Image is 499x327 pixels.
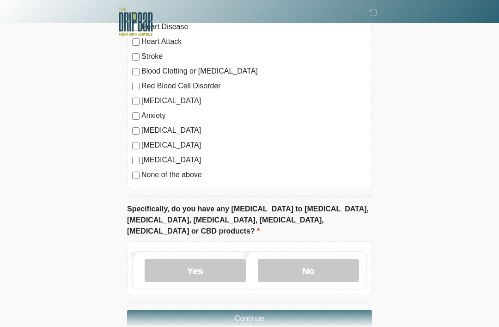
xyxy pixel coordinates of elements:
label: Anxiety [141,110,367,121]
label: [MEDICAL_DATA] [141,140,367,151]
label: [MEDICAL_DATA] [141,95,367,106]
label: Blood Clotting or [MEDICAL_DATA] [141,66,367,77]
input: [MEDICAL_DATA] [132,127,140,135]
input: Red Blood Cell Disorder [132,83,140,90]
label: Stroke [141,51,367,62]
input: Blood Clotting or [MEDICAL_DATA] [132,68,140,75]
label: Red Blood Cell Disorder [141,80,367,92]
input: [MEDICAL_DATA] [132,157,140,164]
label: [MEDICAL_DATA] [141,125,367,136]
input: None of the above [132,172,140,179]
input: Stroke [132,53,140,61]
label: Yes [145,259,246,282]
label: Specifically, do you have any [MEDICAL_DATA] to [MEDICAL_DATA], [MEDICAL_DATA], [MEDICAL_DATA], [... [127,204,372,237]
label: None of the above [141,169,367,180]
input: Anxiety [132,112,140,120]
label: No [258,259,359,282]
input: [MEDICAL_DATA] [132,98,140,105]
label: [MEDICAL_DATA] [141,154,367,166]
input: [MEDICAL_DATA] [132,142,140,149]
img: The DRIPBaR - New Braunfels Logo [118,7,153,37]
